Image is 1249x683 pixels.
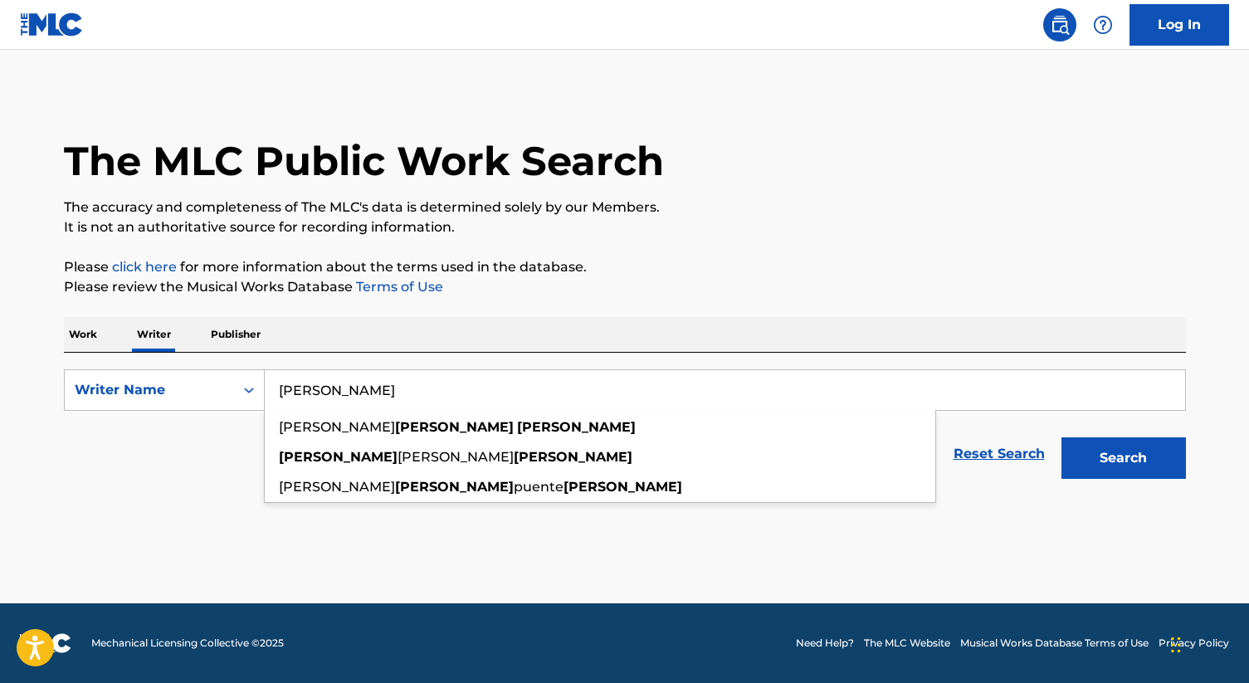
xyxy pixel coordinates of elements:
[64,257,1186,277] p: Please for more information about the terms used in the database.
[1050,15,1070,35] img: search
[132,317,176,352] p: Writer
[1061,437,1186,479] button: Search
[206,317,266,352] p: Publisher
[1159,636,1229,651] a: Privacy Policy
[91,636,284,651] span: Mechanical Licensing Collective © 2025
[395,479,514,495] strong: [PERSON_NAME]
[398,449,514,465] span: [PERSON_NAME]
[279,449,398,465] strong: [PERSON_NAME]
[279,479,395,495] span: [PERSON_NAME]
[1171,620,1181,670] div: Drag
[395,419,514,435] strong: [PERSON_NAME]
[353,279,443,295] a: Terms of Use
[20,633,71,653] img: logo
[1043,8,1076,41] a: Public Search
[64,277,1186,297] p: Please review the Musical Works Database
[1129,4,1229,46] a: Log In
[517,419,636,435] strong: [PERSON_NAME]
[112,259,177,275] a: click here
[514,479,564,495] span: puente
[945,436,1053,472] a: Reset Search
[1166,603,1249,683] iframe: Chat Widget
[796,636,854,651] a: Need Help?
[279,419,395,435] span: [PERSON_NAME]
[64,198,1186,217] p: The accuracy and completeness of The MLC's data is determined solely by our Members.
[960,636,1149,651] a: Musical Works Database Terms of Use
[1086,8,1120,41] div: Help
[64,217,1186,237] p: It is not an authoritative source for recording information.
[64,317,102,352] p: Work
[20,12,84,37] img: MLC Logo
[75,380,224,400] div: Writer Name
[514,449,632,465] strong: [PERSON_NAME]
[64,369,1186,487] form: Search Form
[64,136,664,186] h1: The MLC Public Work Search
[864,636,950,651] a: The MLC Website
[564,479,682,495] strong: [PERSON_NAME]
[1093,15,1113,35] img: help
